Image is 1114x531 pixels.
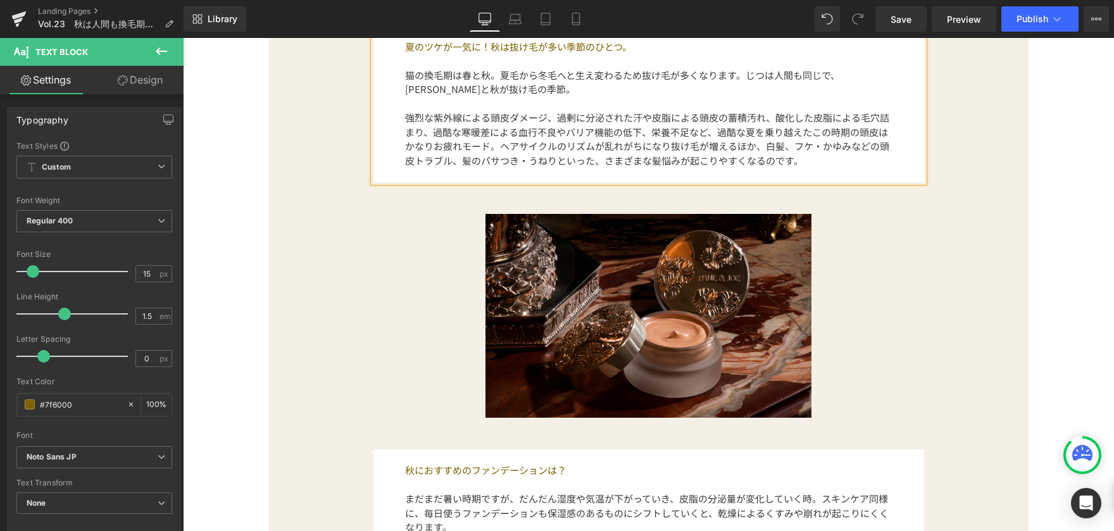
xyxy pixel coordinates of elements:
button: Publish [1001,6,1079,32]
span: Publish [1017,14,1048,24]
b: Custom [42,162,71,173]
span: Text Block [35,47,88,57]
div: Letter Spacing [16,335,172,344]
div: Typography [16,108,68,125]
div: Text Transform [16,478,172,487]
div: Open Intercom Messenger [1071,488,1101,518]
span: em [160,312,170,320]
div: Text Color [16,377,172,386]
a: Preview [932,6,996,32]
a: Desktop [470,6,500,32]
a: Mobile [561,6,591,32]
b: Regular 400 [27,216,73,225]
p: 秋におすすめのファンデーションは？ [222,425,710,440]
a: New Library [184,6,246,32]
span: Save [891,13,911,26]
button: Undo [815,6,840,32]
span: px [160,270,170,278]
span: Preview [947,13,981,26]
div: Font Size [16,250,172,259]
button: More [1084,6,1109,32]
span: px [160,354,170,363]
a: Tablet [530,6,561,32]
p: 夏のツケが一気に！秋は抜け毛が多い季節のひとつ。 [222,2,710,16]
a: Design [94,66,186,94]
div: Font [16,431,172,440]
div: Line Height [16,292,172,301]
span: Vol.23 秋は人間も換毛期に!? 豊かな髪を育む3つのメソッド [38,19,160,29]
font: 猫の換毛期は春と秋。夏毛から冬毛へと生え変わるため抜け毛が多くなります。じつは人間も同じで、[PERSON_NAME]と秋が抜け毛の季節。 強烈な紫外線による頭皮ダメージ、過剰に分泌された汗や皮... [222,30,706,129]
button: Redo [845,6,870,32]
div: % [141,394,172,416]
span: Library [208,13,237,25]
b: None [27,498,46,508]
a: Landing Pages [38,6,184,16]
div: Text Styles [16,141,172,151]
i: Noto Sans JP [27,452,77,463]
a: Laptop [500,6,530,32]
font: まだまだ暑い時期ですが、だんだん湿度や気温が下がっていき、皮脂の分泌量が変化していく時。スキンケア同様に、毎日使うファンデーションも保湿感のあるものにシフトしていくと、乾燥によるくすみや崩れが起... [222,454,706,496]
input: Color [40,397,121,411]
div: Font Weight [16,196,172,205]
